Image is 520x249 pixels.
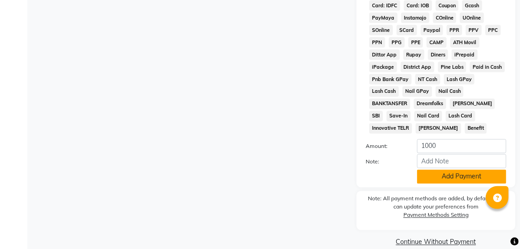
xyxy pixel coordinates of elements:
span: Card: IOB [404,0,432,11]
span: iPackage [369,62,397,72]
span: Instamojo [401,13,429,23]
span: District App [401,62,434,72]
span: Diners [428,50,449,60]
span: [PERSON_NAME] [450,99,495,109]
span: SBI [369,111,383,122]
span: ATH Movil [450,37,479,48]
span: [PERSON_NAME] [416,123,461,134]
span: Lash Cash [369,86,399,97]
span: Nail Card [414,111,443,122]
span: SCard [397,25,417,36]
span: PPN [369,37,385,48]
span: iPrepaid [452,50,478,60]
span: Nail Cash [436,86,464,97]
label: Note: All payment methods are added, by default. You can update your preferences from [366,195,506,223]
label: Note: [359,158,410,166]
span: Dittor App [369,50,400,60]
span: BANKTANSFER [369,99,410,109]
label: Amount: [359,142,410,151]
span: Dreamfolks [414,99,446,109]
span: SOnline [369,25,393,36]
span: Lash Card [446,111,475,122]
span: COnline [433,13,457,23]
span: CAMP [427,37,447,48]
span: Pine Labs [438,62,467,72]
span: Save-In [387,111,411,122]
span: PayMaya [369,13,398,23]
span: Coupon [436,0,459,11]
span: Paypal [421,25,444,36]
span: NT Cash [415,74,440,85]
span: Nail GPay [403,86,432,97]
span: PPG [389,37,405,48]
span: Pnb Bank GPay [369,74,412,85]
span: PPR [447,25,462,36]
button: Add Payment [417,170,506,184]
input: Amount [417,139,506,153]
input: Add Note [417,154,506,168]
span: Gcash [462,0,482,11]
span: Rupay [403,50,424,60]
label: Payment Methods Setting [403,211,469,219]
span: Paid in Cash [470,62,505,72]
span: PPV [466,25,482,36]
span: UOnline [460,13,484,23]
span: PPC [485,25,501,36]
span: Card: IDFC [369,0,400,11]
span: PPE [408,37,423,48]
a: Continue Without Payment [358,238,514,247]
span: Benefit [465,123,487,134]
span: Innovative TELR [369,123,412,134]
span: Lash GPay [444,74,475,85]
